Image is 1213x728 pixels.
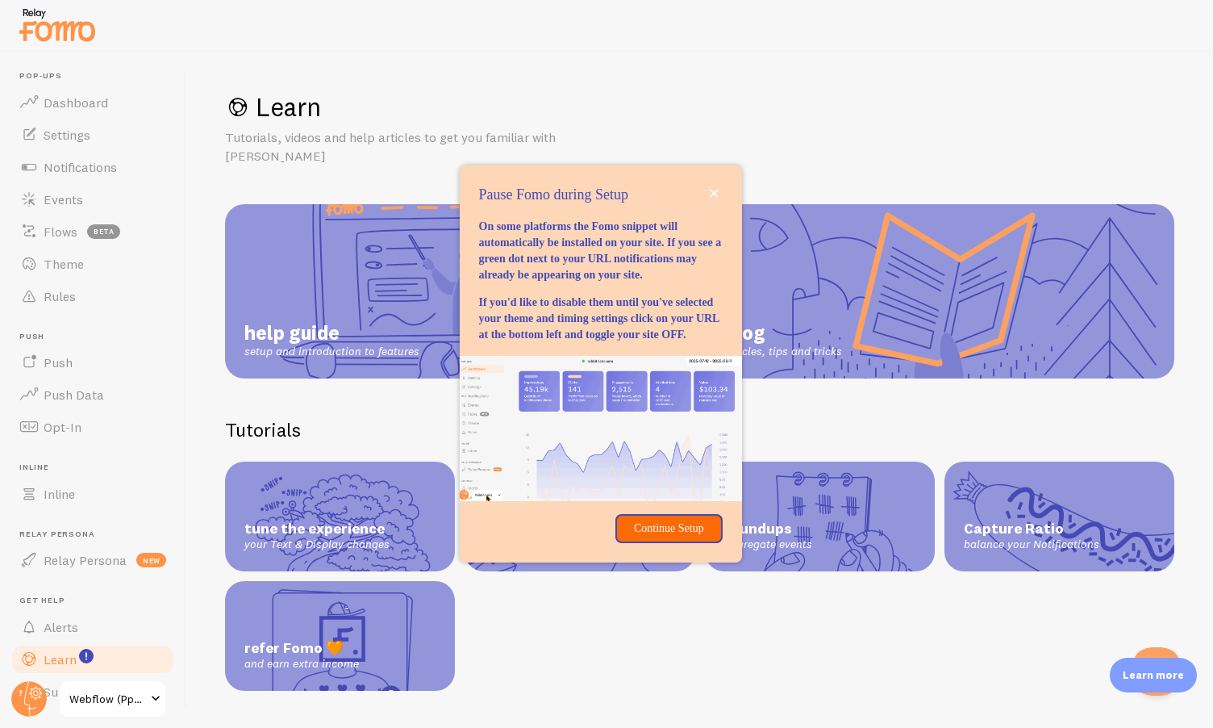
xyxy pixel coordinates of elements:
[10,215,176,248] a: Flows beta
[706,185,723,202] button: close,
[225,204,695,379] a: help guide setup and introduction to features
[615,514,722,543] button: Continue Setup
[10,119,176,151] a: Settings
[10,183,176,215] a: Events
[1132,647,1181,696] iframe: Help Scout Beacon - Open
[44,94,108,111] span: Dashboard
[724,538,915,552] span: aggregate events
[44,619,78,635] span: Alerts
[10,346,176,379] a: Push
[479,185,723,206] p: Pause Fomo during Setup
[87,224,120,239] span: beta
[225,90,1174,123] h1: Learn
[69,689,146,709] span: Webflow (Ppdev)
[10,676,176,708] a: Support
[705,204,1175,379] a: blog articles, tips and tricks
[10,86,176,119] a: Dashboard
[10,280,176,312] a: Rules
[136,553,166,567] span: new
[44,486,75,502] span: Inline
[10,151,176,183] a: Notifications
[244,520,436,538] span: tune the experience
[724,320,842,345] span: blog
[10,478,176,510] a: Inline
[19,529,176,540] span: Relay Persona
[44,354,73,370] span: Push
[244,657,436,672] span: and earn extra income
[44,127,90,143] span: Settings
[19,596,176,606] span: Get Help
[1123,667,1184,683] p: Learn more
[479,219,723,283] p: On some platforms the Fomo snippet will automatically be installed on your site. If you see a gre...
[10,248,176,280] a: Theme
[10,379,176,411] a: Push Data
[244,320,419,345] span: help guide
[244,639,436,658] span: refer Fomo 🧡
[44,191,83,207] span: Events
[44,651,77,667] span: Learn
[44,256,84,272] span: Theme
[79,649,94,663] svg: <p>Watch New Feature Tutorials!</p>
[1110,658,1197,692] div: Learn more
[479,295,723,343] p: If you'd like to disable them until you've selected your theme and timing settings click on your ...
[460,165,742,563] div: Pause Fomo during Setup
[19,71,176,82] span: Pop-ups
[44,419,81,435] span: Opt-In
[10,611,176,643] a: Alerts
[44,224,77,240] span: Flows
[964,538,1155,552] span: balance your Notifications
[19,462,176,473] span: Inline
[17,4,98,45] img: fomo-relay-logo-orange.svg
[44,552,127,568] span: Relay Persona
[724,345,842,359] span: articles, tips and tricks
[225,417,1174,442] h2: Tutorials
[44,387,104,403] span: Push Data
[19,332,176,342] span: Push
[10,411,176,443] a: Opt-In
[44,159,117,175] span: Notifications
[244,345,419,359] span: setup and introduction to features
[964,520,1155,538] span: Capture Ratio
[225,128,612,165] p: Tutorials, videos and help articles to get you familiar with [PERSON_NAME]
[10,643,176,676] a: Learn
[625,521,712,537] p: Continue Setup
[58,680,167,718] a: Webflow (Ppdev)
[244,538,436,552] span: your Text & Display changes
[724,520,915,538] span: roundups
[44,288,76,304] span: Rules
[10,544,176,576] a: Relay Persona new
